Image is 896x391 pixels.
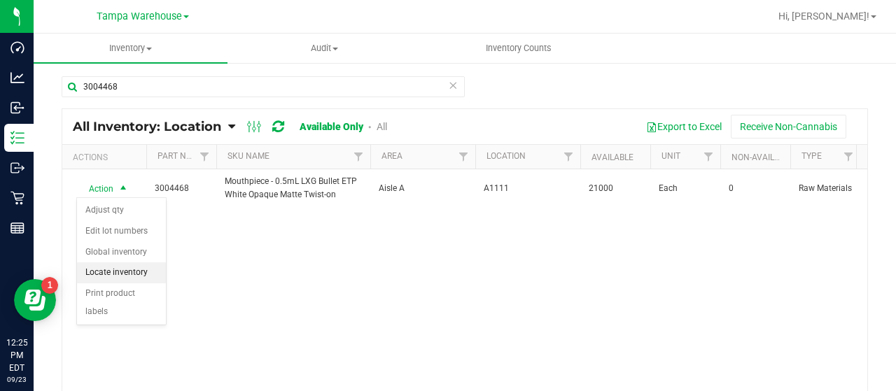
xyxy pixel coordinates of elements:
[801,151,822,161] a: Type
[73,152,141,162] div: Actions
[97,10,182,22] span: Tampa Warehouse
[227,34,421,63] a: Audit
[448,76,458,94] span: Clear
[659,182,712,195] span: Each
[452,145,475,169] a: Filter
[228,42,421,55] span: Audit
[73,119,221,134] span: All Inventory: Location
[729,182,782,195] span: 0
[73,119,228,134] a: All Inventory: Location
[193,145,216,169] a: Filter
[6,374,27,385] p: 09/23
[34,34,227,63] a: Inventory
[225,175,362,201] span: Mouthpiece - 0.5mL LXG Bullet ETP White Opaque Matte Twist-on
[467,42,570,55] span: Inventory Counts
[697,145,720,169] a: Filter
[34,42,227,55] span: Inventory
[77,242,166,263] li: Global inventory
[379,182,467,195] span: Aisle A
[637,115,731,138] button: Export to Excel
[557,145,580,169] a: Filter
[10,191,24,205] inline-svg: Retail
[731,115,846,138] button: Receive Non-Cannabis
[661,151,680,161] a: Unit
[10,131,24,145] inline-svg: Inventory
[347,145,370,169] a: Filter
[10,221,24,235] inline-svg: Reports
[77,221,166,242] li: Edit lot numbers
[484,182,572,195] span: A1111
[77,283,166,322] li: Print product labels
[300,121,363,132] a: Available Only
[10,71,24,85] inline-svg: Analytics
[377,121,387,132] a: All
[155,182,208,195] span: 3004468
[10,161,24,175] inline-svg: Outbound
[837,145,860,169] a: Filter
[778,10,869,22] span: Hi, [PERSON_NAME]!
[381,151,402,161] a: Area
[115,179,132,199] span: select
[6,336,27,374] p: 12:25 PM EDT
[10,41,24,55] inline-svg: Dashboard
[591,152,633,162] a: Available
[14,279,56,321] iframe: Resource center
[77,200,166,221] li: Adjust qty
[157,151,213,161] a: Part Number
[421,34,615,63] a: Inventory Counts
[799,182,852,195] span: Raw Materials
[10,101,24,115] inline-svg: Inbound
[76,179,114,199] span: Action
[41,277,58,294] iframe: Resource center unread badge
[77,262,166,283] li: Locate inventory
[731,152,794,162] a: Non-Available
[589,182,642,195] span: 21000
[486,151,526,161] a: Location
[62,76,465,97] input: Search Item Name, Retail Display Name, SKU, Part Number...
[227,151,269,161] a: SKU Name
